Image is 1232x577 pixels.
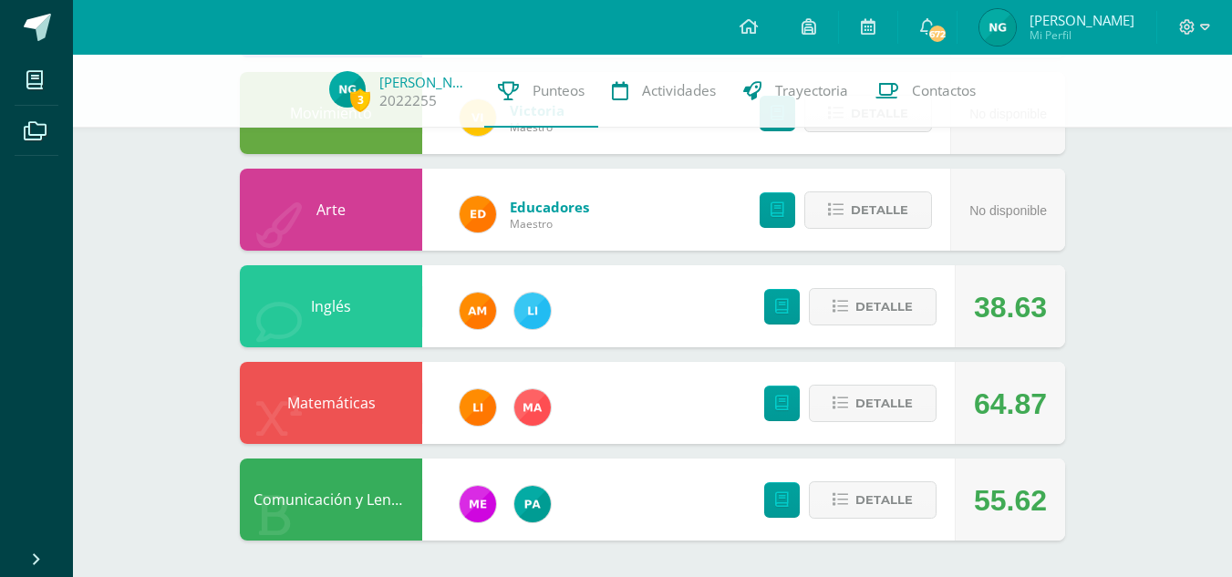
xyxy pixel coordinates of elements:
span: Detalle [851,193,908,227]
span: Actividades [642,81,716,100]
span: 672 [927,24,947,44]
span: Contactos [912,81,976,100]
span: Mi Perfil [1030,27,1134,43]
img: fdb61e8f1c6b413a172208a7b42be463.png [329,71,366,108]
a: Contactos [862,55,989,128]
span: Maestro [510,216,589,232]
img: ed927125212876238b0630303cb5fd71.png [460,196,496,232]
a: Actividades [598,55,730,128]
img: 498c526042e7dcf1c615ebb741a80315.png [460,486,496,522]
button: Detalle [809,288,937,325]
button: Detalle [809,385,937,422]
a: Educadores [510,198,589,216]
button: Detalle [804,191,932,229]
span: Detalle [855,386,913,420]
span: Trayectoria [775,81,848,100]
span: 3 [350,88,370,111]
span: Detalle [855,483,913,517]
a: [PERSON_NAME] [379,73,471,91]
span: Punteos [533,81,585,100]
div: 55.62 [974,459,1047,541]
a: Punteos [484,55,598,128]
div: 38.63 [974,266,1047,348]
img: 27d1f5085982c2e99c83fb29c656b88a.png [460,293,496,329]
span: Detalle [855,290,913,324]
div: Arte [240,169,422,251]
div: 64.87 [974,363,1047,445]
button: Detalle [809,481,937,519]
a: 2022255 [379,91,437,110]
div: Matemáticas [240,362,422,444]
div: Inglés [240,265,422,347]
div: Comunicación y Lenguaje [240,459,422,541]
img: 82db8514da6684604140fa9c57ab291b.png [514,293,551,329]
span: [PERSON_NAME] [1030,11,1134,29]
img: d78b0415a9069934bf99e685b082ed4f.png [460,389,496,426]
img: 777e29c093aa31b4e16d68b2ed8a8a42.png [514,389,551,426]
span: No disponible [969,203,1047,218]
img: 53dbe22d98c82c2b31f74347440a2e81.png [514,486,551,522]
a: Trayectoria [730,55,862,128]
img: fdb61e8f1c6b413a172208a7b42be463.png [979,9,1016,46]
